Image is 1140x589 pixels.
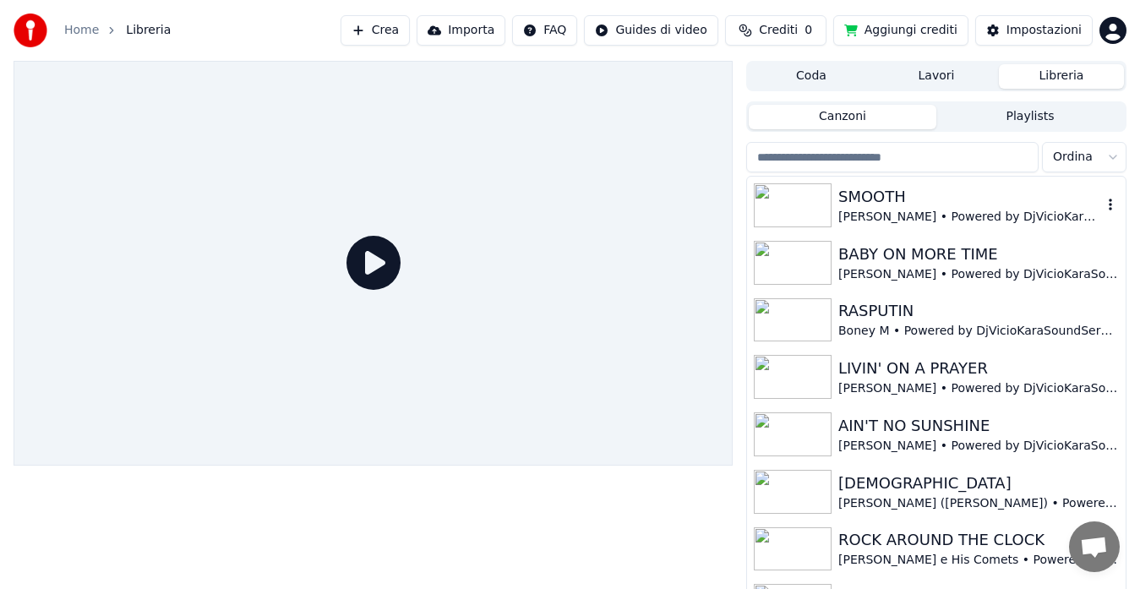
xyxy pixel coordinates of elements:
[1069,521,1120,572] div: Aprire la chat
[126,22,171,39] span: Libreria
[341,15,410,46] button: Crea
[838,495,1119,512] div: [PERSON_NAME] ([PERSON_NAME]) • Powered by DjVicioKaraSoundService
[999,64,1124,89] button: Libreria
[749,64,874,89] button: Coda
[838,185,1102,209] div: SMOOTH
[805,22,812,39] span: 0
[64,22,99,39] a: Home
[874,64,999,89] button: Lavori
[975,15,1093,46] button: Impostazioni
[838,266,1119,283] div: [PERSON_NAME] • Powered by DjVicioKaraSoundService
[759,22,798,39] span: Crediti
[838,552,1119,569] div: [PERSON_NAME] e His Comets • Powered by DjVicioKaraSoundService
[725,15,826,46] button: Crediti0
[838,380,1119,397] div: [PERSON_NAME] • Powered by DjVicioKaraSondService
[584,15,717,46] button: Guides di video
[838,243,1119,266] div: BABY ON MORE TIME
[838,209,1102,226] div: [PERSON_NAME] • Powered by DjVicioKaraSoundService
[14,14,47,47] img: youka
[838,472,1119,495] div: [DEMOGRAPHIC_DATA]
[512,15,577,46] button: FAQ
[64,22,171,39] nav: breadcrumb
[833,15,968,46] button: Aggiungi crediti
[838,323,1119,340] div: Boney M • Powered by DjVicioKaraSoundService
[838,414,1119,438] div: AIN'T NO SUNSHINE
[838,357,1119,380] div: LIVIN' ON A PRAYER
[1006,22,1082,39] div: Impostazioni
[838,438,1119,455] div: [PERSON_NAME] • Powered by DjVicioKaraSoundService
[749,105,936,129] button: Canzoni
[417,15,505,46] button: Importa
[838,299,1119,323] div: RASPUTIN
[1053,149,1093,166] span: Ordina
[838,528,1119,552] div: ROCK AROUND THE CLOCK
[936,105,1124,129] button: Playlists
